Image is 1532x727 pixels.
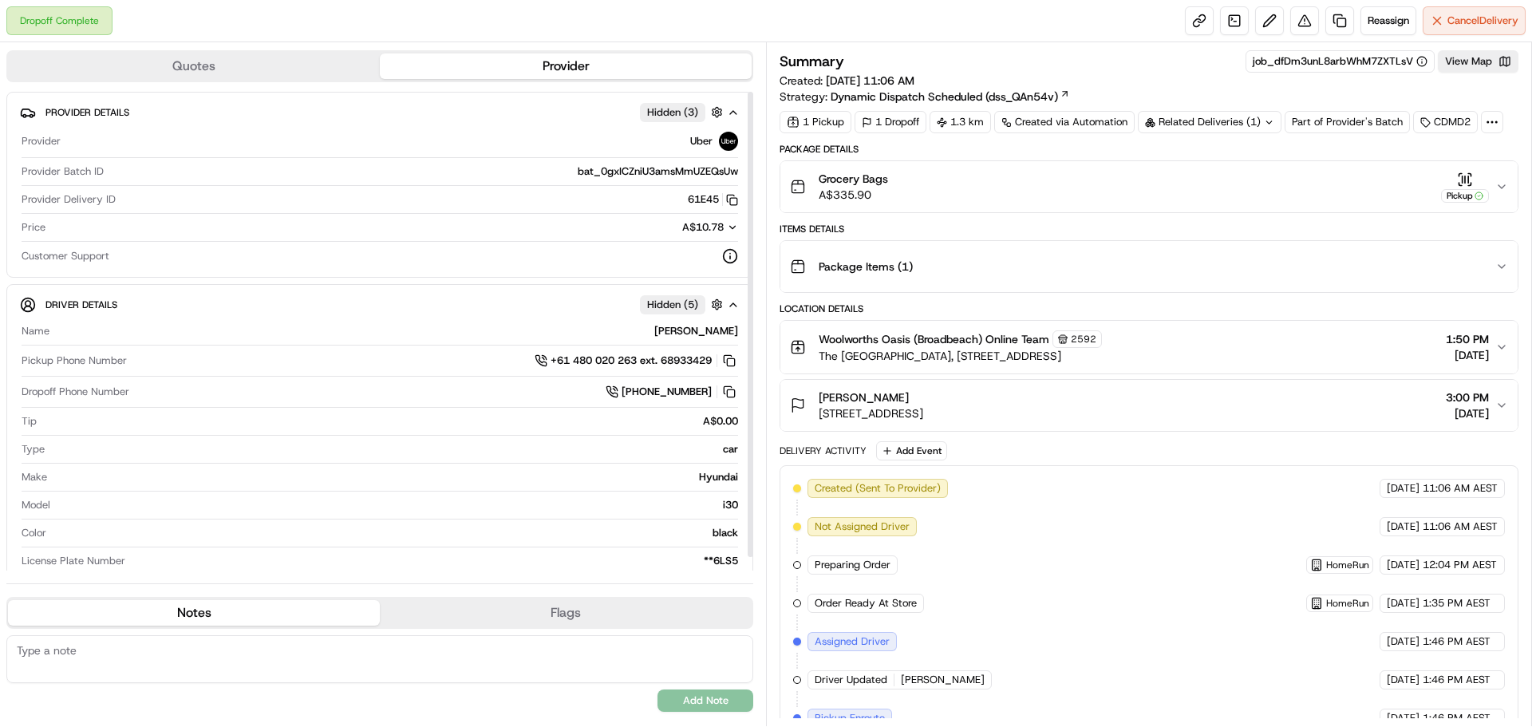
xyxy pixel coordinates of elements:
[1441,172,1489,203] button: Pickup
[780,89,1070,105] div: Strategy:
[780,111,851,133] div: 1 Pickup
[831,89,1070,105] a: Dynamic Dispatch Scheduled (dss_QAn54v)
[1446,331,1489,347] span: 1:50 PM
[271,157,290,176] button: Start new chat
[1387,634,1419,649] span: [DATE]
[855,111,926,133] div: 1 Dropoff
[20,99,740,125] button: Provider DetailsHidden (3)
[380,53,752,79] button: Provider
[598,220,738,235] button: A$10.78
[16,64,290,89] p: Welcome 👋
[1423,481,1498,496] span: 11:06 AM AEST
[22,385,129,399] span: Dropoff Phone Number
[780,223,1518,235] div: Items Details
[819,348,1102,364] span: The [GEOGRAPHIC_DATA], [STREET_ADDRESS]
[22,192,116,207] span: Provider Delivery ID
[10,225,128,254] a: 📗Knowledge Base
[535,352,738,369] a: +61 480 020 263 ext. 68933429
[16,152,45,181] img: 1736555255976-a54dd68f-1ca7-489b-9aae-adbdc363a1c4
[151,231,256,247] span: API Documentation
[22,164,104,179] span: Provider Batch ID
[32,231,122,247] span: Knowledge Base
[606,383,738,401] a: [PHONE_NUMBER]
[690,134,713,148] span: Uber
[780,161,1518,212] button: Grocery BagsA$335.90Pickup
[22,470,47,484] span: Make
[22,498,50,512] span: Model
[1071,333,1096,346] span: 2592
[1446,347,1489,363] span: [DATE]
[994,111,1135,133] a: Created via Automation
[647,105,698,120] span: Hidden ( 3 )
[719,132,738,151] img: uber-new-logo.jpeg
[53,526,738,540] div: black
[1387,520,1419,534] span: [DATE]
[22,324,49,338] span: Name
[1423,558,1497,572] span: 12:04 PM AEST
[54,152,262,168] div: Start new chat
[1387,673,1419,687] span: [DATE]
[22,526,46,540] span: Color
[1326,559,1369,571] span: HomeRun
[826,73,914,88] span: [DATE] 11:06 AM
[1253,54,1427,69] button: job_dfDm3unL8arbWhM7ZXTLsV
[22,414,37,429] span: Tip
[1423,596,1491,610] span: 1:35 PM AEST
[815,596,917,610] span: Order Ready At Store
[54,168,202,181] div: We're available if you need us!
[780,444,867,457] div: Delivery Activity
[780,73,914,89] span: Created:
[831,89,1058,105] span: Dynamic Dispatch Scheduled (dss_QAn54v)
[1423,634,1491,649] span: 1:46 PM AEST
[815,481,941,496] span: Created (Sent To Provider)
[1360,6,1416,35] button: Reassign
[22,249,109,263] span: Customer Support
[43,414,738,429] div: A$0.00
[1446,405,1489,421] span: [DATE]
[876,441,947,460] button: Add Event
[1423,711,1491,725] span: 1:46 PM AEST
[780,302,1518,315] div: Location Details
[22,220,45,235] span: Price
[1387,558,1419,572] span: [DATE]
[16,16,48,48] img: Nash
[51,442,738,456] div: car
[815,673,887,687] span: Driver Updated
[20,291,740,318] button: Driver DetailsHidden (5)
[113,270,193,283] a: Powered byPylon
[22,134,61,148] span: Provider
[1368,14,1409,28] span: Reassign
[819,331,1049,347] span: Woolworths Oasis (Broadbeach) Online Team
[815,558,890,572] span: Preparing Order
[622,385,712,399] span: [PHONE_NUMBER]
[819,405,923,421] span: [STREET_ADDRESS]
[780,380,1518,431] button: [PERSON_NAME][STREET_ADDRESS]3:00 PM[DATE]
[780,143,1518,156] div: Package Details
[16,233,29,246] div: 📗
[1438,50,1518,73] button: View Map
[1387,596,1419,610] span: [DATE]
[930,111,991,133] div: 1.3 km
[780,54,844,69] h3: Summary
[22,354,127,368] span: Pickup Phone Number
[647,298,698,312] span: Hidden ( 5 )
[41,103,263,120] input: Clear
[819,187,888,203] span: A$335.90
[1413,111,1478,133] div: CDMD2
[1387,481,1419,496] span: [DATE]
[57,498,738,512] div: i30
[1423,6,1526,35] button: CancelDelivery
[815,711,885,725] span: Pickup Enroute
[688,192,738,207] button: 61E45
[56,324,738,338] div: [PERSON_NAME]
[578,164,738,179] span: bat_0gxICZniU3amsMmUZEQsUw
[819,171,888,187] span: Grocery Bags
[901,673,985,687] span: [PERSON_NAME]
[1387,711,1419,725] span: [DATE]
[640,102,727,122] button: Hidden (3)
[22,554,125,568] span: License Plate Number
